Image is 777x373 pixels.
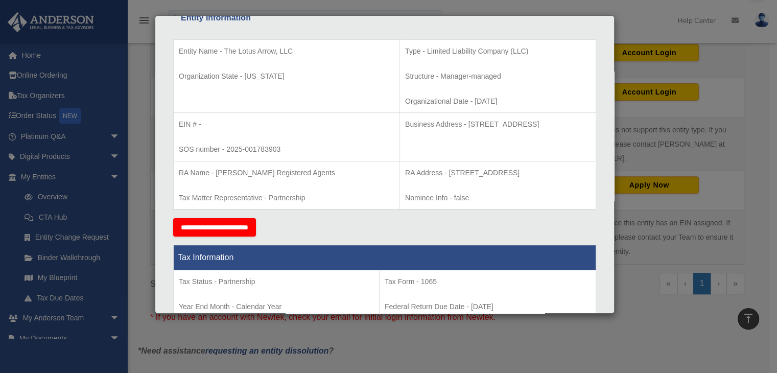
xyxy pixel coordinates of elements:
[385,275,591,288] p: Tax Form - 1065
[385,300,591,313] p: Federal Return Due Date - [DATE]
[179,118,394,131] p: EIN # -
[179,70,394,83] p: Organization State - [US_STATE]
[181,11,588,25] div: Entity Information
[179,192,394,204] p: Tax Matter Representative - Partnership
[174,270,380,346] td: Tax Period Type - Calendar Year
[405,192,591,204] p: Nominee Info - false
[405,70,591,83] p: Structure - Manager-managed
[405,167,591,179] p: RA Address - [STREET_ADDRESS]
[174,245,596,270] th: Tax Information
[179,275,374,288] p: Tax Status - Partnership
[405,118,591,131] p: Business Address - [STREET_ADDRESS]
[179,167,394,179] p: RA Name - [PERSON_NAME] Registered Agents
[179,300,374,313] p: Year End Month - Calendar Year
[405,95,591,108] p: Organizational Date - [DATE]
[179,143,394,156] p: SOS number - 2025-001783903
[179,45,394,58] p: Entity Name - The Lotus Arrow, LLC
[405,45,591,58] p: Type - Limited Liability Company (LLC)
